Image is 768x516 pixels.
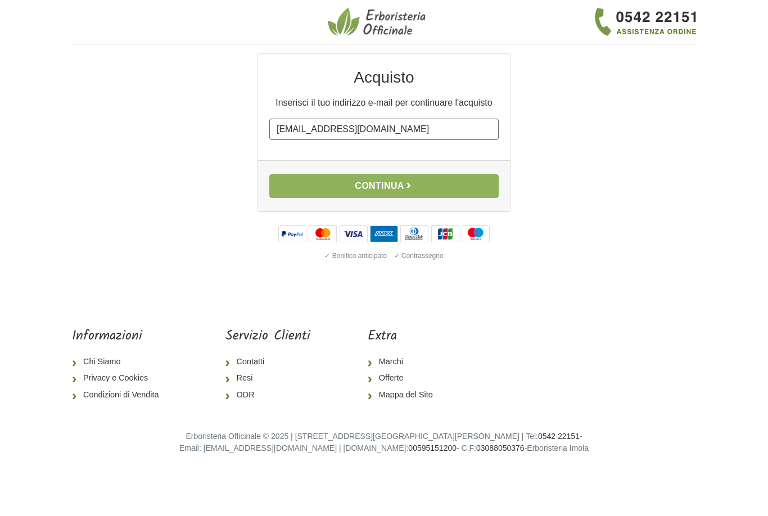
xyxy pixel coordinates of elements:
a: 00595151200 [408,443,457,452]
div: ✓ Bonifico anticipato [322,248,389,263]
p: Inserisci il tuo indirizzo e-mail per continuare l'acquisto [269,96,499,110]
h2: Acquisto [269,67,499,87]
a: Marchi [368,354,442,370]
a: Privacy e Cookies [72,370,168,387]
h5: Extra [368,328,442,345]
a: Erboristeria Imola [527,443,589,452]
a: Offerte [368,370,442,387]
h5: Servizio Clienti [225,328,310,345]
input: Il tuo indirizzo e-mail [269,119,499,140]
div: ✓ Contrassegno [392,248,446,263]
small: Erboristeria Officinale © 2025 | [STREET_ADDRESS][GEOGRAPHIC_DATA][PERSON_NAME] | Tel: - Email: [... [179,432,589,453]
img: Erboristeria Officinale [328,7,429,37]
a: Chi Siamo [72,354,168,370]
a: Resi [225,370,310,387]
iframe: fb:page Facebook Social Plugin [499,328,696,368]
a: 03088050376 [476,443,525,452]
a: Condizioni di Vendita [72,387,168,404]
a: Contatti [225,354,310,370]
h5: Informazioni [72,328,168,345]
button: Continua [269,174,499,198]
a: 0542 22151 [538,432,580,441]
a: ODR [225,387,310,404]
a: Mappa del Sito [368,387,442,404]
